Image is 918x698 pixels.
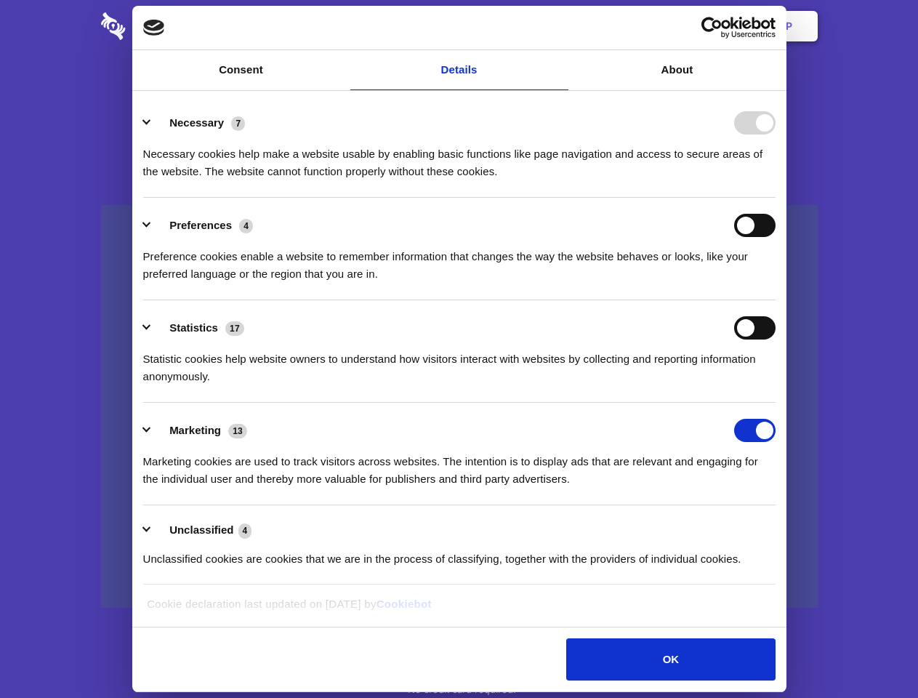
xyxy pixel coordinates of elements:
h1: Eliminate Slack Data Loss. [101,65,818,118]
button: Marketing (13) [143,419,257,442]
label: Necessary [169,116,224,129]
h4: Auto-redaction of sensitive data, encrypted data sharing and self-destructing private chats. Shar... [101,132,818,180]
a: Wistia video thumbnail [101,205,818,609]
a: Pricing [427,4,490,49]
a: Login [659,4,722,49]
a: About [568,50,786,90]
span: 4 [239,219,253,233]
img: logo [143,20,165,36]
label: Marketing [169,424,221,436]
img: logo-wordmark-white-trans-d4663122ce5f474addd5e946df7df03e33cb6a1c49d2221995e7729f52c070b2.svg [101,12,225,40]
button: Preferences (4) [143,214,262,237]
span: 17 [225,321,244,336]
label: Preferences [169,219,232,231]
button: OK [566,638,775,681]
a: Usercentrics Cookiebot - opens in a new window [648,17,776,39]
iframe: Drift Widget Chat Controller [845,625,901,681]
span: 4 [238,523,252,538]
button: Unclassified (4) [143,521,261,539]
button: Necessary (7) [143,111,254,135]
span: 7 [231,116,245,131]
a: Contact [589,4,656,49]
span: 13 [228,424,247,438]
div: Preference cookies enable a website to remember information that changes the way the website beha... [143,237,776,283]
div: Statistic cookies help website owners to understand how visitors interact with websites by collec... [143,340,776,385]
div: Necessary cookies help make a website usable by enabling basic functions like page navigation and... [143,135,776,180]
div: Cookie declaration last updated on [DATE] by [136,595,782,624]
button: Statistics (17) [143,316,254,340]
label: Statistics [169,321,218,334]
a: Cookiebot [377,598,432,610]
div: Marketing cookies are used to track visitors across websites. The intention is to display ads tha... [143,442,776,488]
a: Consent [132,50,350,90]
a: Details [350,50,568,90]
div: Unclassified cookies are cookies that we are in the process of classifying, together with the pro... [143,539,776,568]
